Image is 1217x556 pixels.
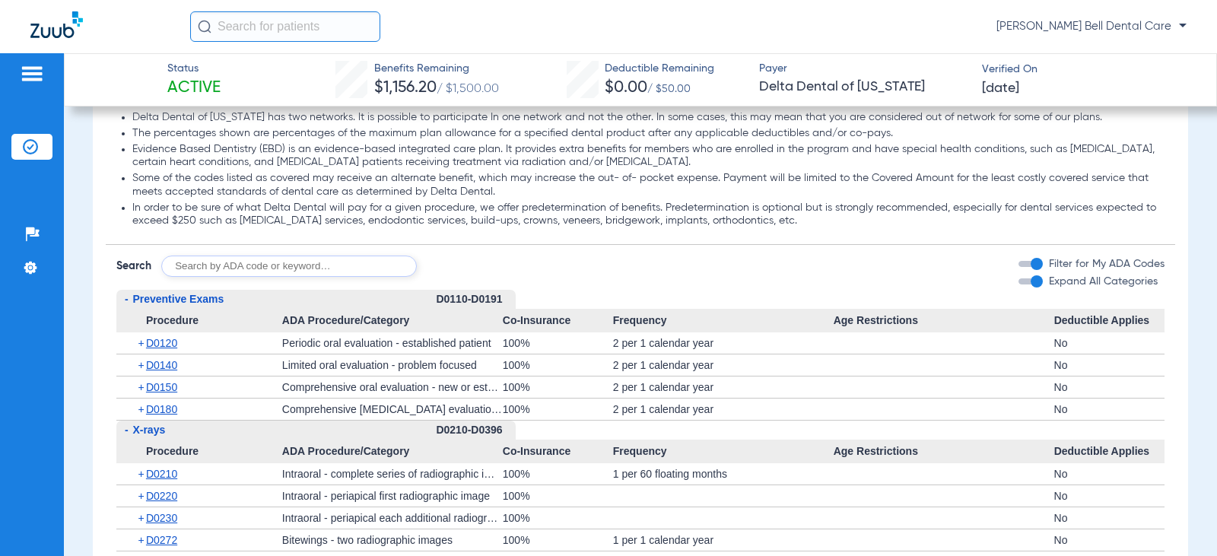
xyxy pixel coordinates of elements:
div: No [1054,529,1165,551]
span: D0150 [146,381,177,393]
span: D0230 [146,512,177,524]
span: Frequency [613,309,834,333]
span: [DATE] [982,79,1019,98]
li: Delta Dental of [US_STATE] has two networks. lt is possible to participate In one network and not... [132,111,1164,125]
span: / $1,500.00 [437,83,499,95]
div: No [1054,354,1165,376]
div: 1 per 60 floating months [613,463,834,485]
label: Filter for My ADA Codes [1046,256,1165,272]
div: 100% [503,354,613,376]
span: [PERSON_NAME] Bell Dental Care [996,19,1187,34]
div: 2 per 1 calendar year [613,354,834,376]
div: Periodic oral evaluation - established patient [282,332,503,354]
div: Intraoral - periapical first radiographic image [282,485,503,507]
span: Benefits Remaining [374,61,499,77]
div: Intraoral - complete series of radiographic images [282,463,503,485]
span: Active [167,78,221,99]
input: Search for patients [190,11,380,42]
span: Procedure [116,309,281,333]
span: + [138,463,146,485]
span: Search [116,259,151,274]
div: 1 per 1 calendar year [613,529,834,551]
span: + [138,332,146,354]
div: Bitewings - two radiographic images [282,529,503,551]
span: - [125,424,129,436]
div: 100% [503,332,613,354]
div: 2 per 1 calendar year [613,399,834,420]
span: D0210 [146,468,177,480]
span: Age Restrictions [834,309,1054,333]
div: No [1054,507,1165,529]
li: In order to be sure of what Delta Dental will pay for a given procedure, we offer predeterminatio... [132,202,1164,228]
img: Search Icon [198,20,211,33]
li: The percentages shown are percentages of the maximum plan allowance for a specified dental produc... [132,127,1164,141]
div: No [1054,376,1165,398]
span: Deductible Remaining [605,61,714,77]
iframe: Chat Widget [1141,483,1217,556]
input: Search by ADA code or keyword… [161,256,417,277]
span: $0.00 [605,80,647,96]
span: Preventive Exams [132,293,224,305]
span: ADA Procedure/Category [282,440,503,464]
div: 2 per 1 calendar year [613,332,834,354]
div: 2 per 1 calendar year [613,376,834,398]
span: D0180 [146,403,177,415]
span: + [138,399,146,420]
span: Frequency [613,440,834,464]
span: X-rays [132,424,165,436]
div: No [1054,463,1165,485]
div: No [1054,332,1165,354]
div: No [1054,399,1165,420]
img: Zuub Logo [30,11,83,38]
div: 100% [503,507,613,529]
span: + [138,354,146,376]
span: Expand All Categories [1049,276,1158,287]
span: Age Restrictions [834,440,1054,464]
span: Co-Insurance [503,309,613,333]
span: + [138,529,146,551]
div: D0210-D0396 [436,421,516,440]
div: 100% [503,529,613,551]
span: Delta Dental of [US_STATE] [759,78,969,97]
li: Some of the codes listed as covered may receive an alternate benefit, which may increase the out-... [132,172,1164,199]
span: Co-Insurance [503,440,613,464]
div: No [1054,485,1165,507]
div: Limited oral evaluation - problem focused [282,354,503,376]
span: D0272 [146,534,177,546]
span: + [138,485,146,507]
span: ADA Procedure/Category [282,309,503,333]
div: 100% [503,376,613,398]
li: Evidence Based Dentistry (EBD) is an evidence-based integrated care plan. It provides extra benef... [132,143,1164,170]
span: / $50.00 [647,84,691,94]
div: 100% [503,399,613,420]
div: Comprehensive [MEDICAL_DATA] evaluation - new or established patient [282,399,503,420]
div: 100% [503,463,613,485]
span: - [125,293,129,305]
div: 100% [503,485,613,507]
span: Status [167,61,221,77]
img: hamburger-icon [20,65,44,83]
div: Comprehensive oral evaluation - new or established patient [282,376,503,398]
span: Verified On [982,62,1192,78]
span: D0220 [146,490,177,502]
span: + [138,507,146,529]
span: D0140 [146,359,177,371]
span: Deductible Applies [1054,440,1165,464]
span: $1,156.20 [374,80,437,96]
div: Intraoral - periapical each additional radiographic image [282,507,503,529]
div: D0110-D0191 [436,290,516,309]
span: Deductible Applies [1054,309,1165,333]
span: Procedure [116,440,281,464]
span: + [138,376,146,398]
span: D0120 [146,337,177,349]
span: Payer [759,61,969,77]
